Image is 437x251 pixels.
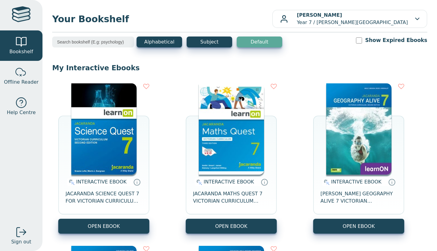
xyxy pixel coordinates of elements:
a: Interactive eBooks are accessed online via the publisher’s portal. They contain interactive resou... [388,178,395,186]
span: JACARANDA SCIENCE QUEST 7 FOR VICTORIAN CURRICULUM LEARNON 2E EBOOK [66,190,142,205]
span: Sign out [11,238,31,246]
span: Help Centre [7,109,36,116]
span: Offline Reader [4,78,39,86]
a: Interactive eBooks are accessed online via the publisher’s portal. They contain interactive resou... [261,178,268,186]
img: interactive.svg [67,179,75,186]
button: Default [237,37,282,47]
button: OPEN EBOOK [186,219,277,234]
img: interactive.svg [322,179,330,186]
b: [PERSON_NAME] [297,12,342,18]
label: Show Expired Ebooks [365,37,427,44]
button: [PERSON_NAME]Year 7 / [PERSON_NAME][GEOGRAPHIC_DATA] [272,10,427,28]
span: INTERACTIVE EBOOK [204,179,254,185]
img: interactive.svg [195,179,202,186]
img: b87b3e28-4171-4aeb-a345-7fa4fe4e6e25.jpg [199,83,264,175]
button: OPEN EBOOK [313,219,404,234]
a: Interactive eBooks are accessed online via the publisher’s portal. They contain interactive resou... [133,178,141,186]
span: INTERACTIVE EBOOK [331,179,381,185]
span: Bookshelf [9,48,33,55]
p: Year 7 / [PERSON_NAME][GEOGRAPHIC_DATA] [297,12,408,26]
input: Search bookshelf (E.g: psychology) [52,37,134,47]
span: [PERSON_NAME] GEOGRAPHY ALIVE 7 VICTORIAN CURRICULUM LEARNON EBOOK 2E [320,190,397,205]
span: Your Bookshelf [52,12,272,26]
button: Alphabetical [137,37,182,47]
span: JACARANDA MATHS QUEST 7 VICTORIAN CURRICULUM LEARNON EBOOK 3E [193,190,269,205]
button: Subject [187,37,232,47]
img: cc9fd0c4-7e91-e911-a97e-0272d098c78b.jpg [326,83,391,175]
img: 329c5ec2-5188-ea11-a992-0272d098c78b.jpg [71,83,137,175]
p: My Interactive Ebooks [52,63,427,72]
button: OPEN EBOOK [58,219,149,234]
span: INTERACTIVE EBOOK [76,179,127,185]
